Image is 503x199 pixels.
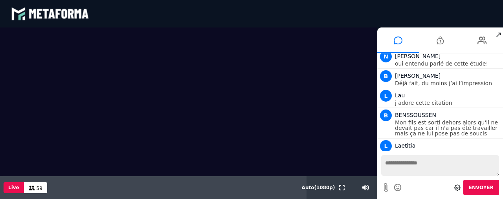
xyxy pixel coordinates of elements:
span: Laetitia [395,142,415,149]
span: L [380,140,392,152]
span: [PERSON_NAME] [395,53,441,59]
span: [PERSON_NAME] [395,73,441,79]
span: N [380,51,392,62]
p: j adore cette citation [395,100,501,106]
button: Auto(1080p) [300,176,337,199]
p: oui entendu parlé de cette étude! [395,61,501,66]
span: B [380,110,392,121]
p: 50-50 [395,150,501,156]
span: Lau [395,92,405,99]
span: B [380,70,392,82]
span: L [380,90,392,102]
button: Envoyer [463,180,499,195]
span: Envoyer [469,185,494,190]
p: Déjà fait, du moins j’ai l’impression [395,80,501,86]
p: Mon fils est sorti dehors alors qu'il ne devait pas car il n'a pas été travailler mais ça ne lui ... [395,120,501,136]
span: BENSSOUSSEN [395,112,436,118]
span: 59 [37,186,42,191]
button: Live [4,182,24,193]
span: ↗ [494,27,503,42]
span: Auto ( 1080 p) [302,185,335,190]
